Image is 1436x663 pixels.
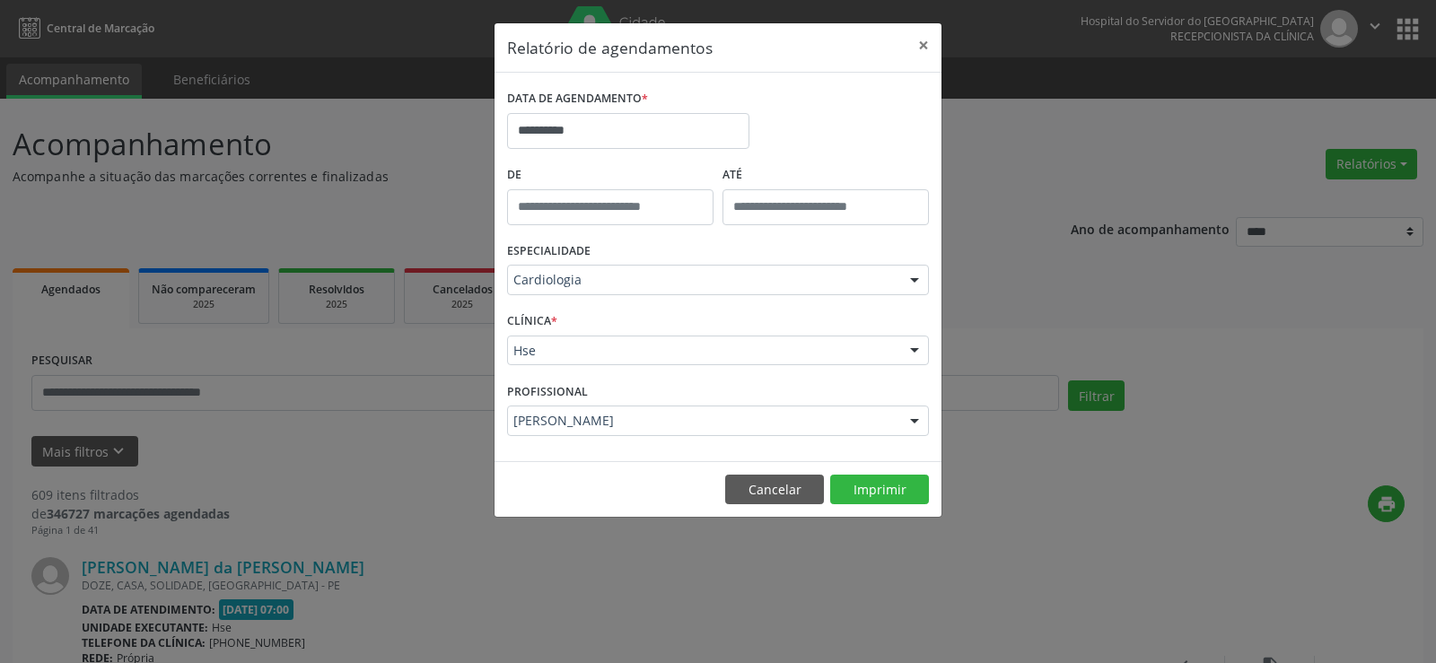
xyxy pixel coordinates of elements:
[507,36,713,59] h5: Relatório de agendamentos
[507,308,557,336] label: CLÍNICA
[513,271,892,289] span: Cardiologia
[722,161,929,189] label: ATÉ
[513,342,892,360] span: Hse
[507,378,588,406] label: PROFISSIONAL
[906,23,941,67] button: Close
[830,475,929,505] button: Imprimir
[725,475,824,505] button: Cancelar
[507,238,591,266] label: ESPECIALIDADE
[507,161,714,189] label: De
[513,412,892,430] span: [PERSON_NAME]
[507,85,648,113] label: DATA DE AGENDAMENTO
